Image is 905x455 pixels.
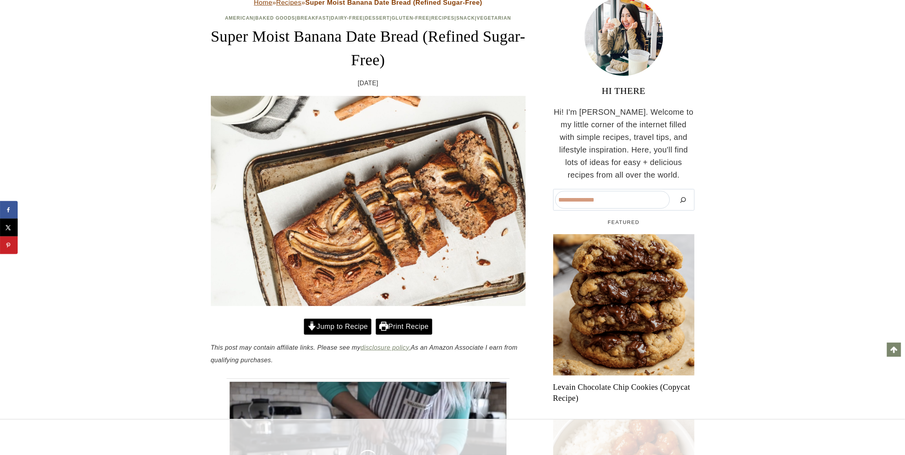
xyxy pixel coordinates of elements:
img: sliced banana bread walnuts dates [211,96,526,306]
a: Gluten-Free [391,15,429,21]
a: Vegetarian [477,15,511,21]
a: Print Recipe [376,319,432,335]
p: Hi! I'm [PERSON_NAME]. Welcome to my little corner of the internet filled with simple recipes, tr... [553,106,695,181]
time: [DATE] [358,78,378,88]
a: Dessert [365,15,390,21]
a: Recipes [431,15,455,21]
h5: FEATURED [553,218,695,226]
a: American [225,15,254,21]
h1: Super Moist Banana Date Bread (Refined Sugar-Free) [211,25,526,72]
a: Breakfast [297,15,329,21]
a: Scroll to top [887,343,901,357]
h3: HI THERE [553,84,695,98]
a: Read More Levain Chocolate Chip Cookies (Copycat Recipe) [553,234,695,376]
em: This post may contain affiliate links. Please see my As an Amazon Associate I earn from qualifyin... [211,344,518,363]
a: Dairy-Free [331,15,363,21]
span: | | | | | | | | [225,15,511,21]
a: Snack [456,15,475,21]
button: Search [674,191,693,209]
a: Levain Chocolate Chip Cookies (Copycat Recipe) [553,382,695,404]
a: Jump to Recipe [304,319,371,335]
a: Baked Goods [255,15,295,21]
a: disclosure policy. [360,344,411,351]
